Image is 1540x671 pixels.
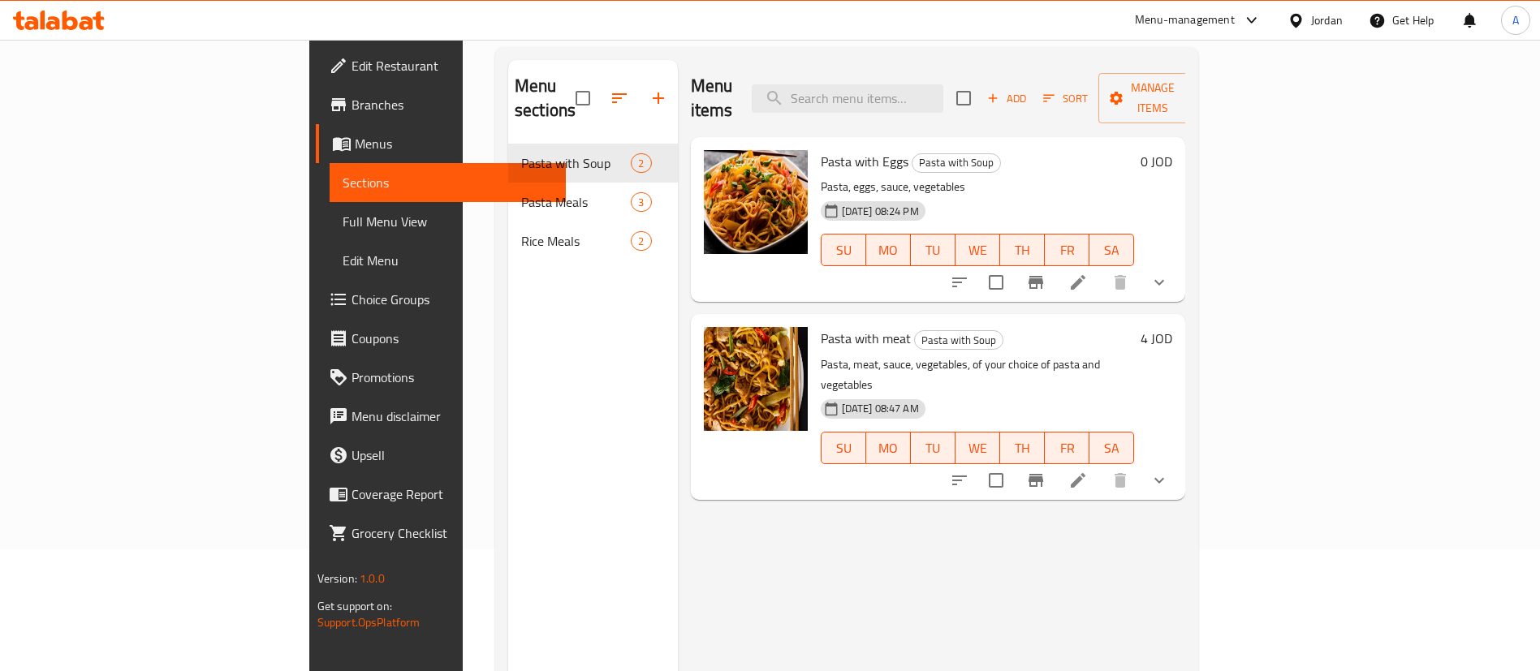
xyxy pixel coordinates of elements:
[360,568,385,589] span: 1.0.0
[639,79,678,118] button: Add section
[1000,234,1045,266] button: TH
[981,86,1033,111] span: Add item
[316,85,567,124] a: Branches
[1140,263,1179,302] button: show more
[1311,11,1343,29] div: Jordan
[752,84,943,113] input: search
[1135,11,1235,30] div: Menu-management
[1140,461,1179,500] button: show more
[1101,461,1140,500] button: delete
[947,81,981,115] span: Select section
[316,46,567,85] a: Edit Restaurant
[821,355,1135,395] p: Pasta, meat, sauce, vegetables, of your choice of pasta and vegetables
[352,445,554,465] span: Upsell
[914,330,1003,350] div: Pasta with Soup
[352,95,554,114] span: Branches
[316,514,567,553] a: Grocery Checklist
[821,149,908,174] span: Pasta with Eggs
[1150,273,1169,292] svg: Show Choices
[316,124,567,163] a: Menus
[1068,273,1088,292] a: Edit menu item
[1096,239,1128,262] span: SA
[821,177,1135,197] p: Pasta, eggs, sauce, vegetables
[352,56,554,75] span: Edit Restaurant
[352,484,554,504] span: Coverage Report
[330,202,567,241] a: Full Menu View
[866,234,911,266] button: MO
[1039,86,1092,111] button: Sort
[1007,239,1038,262] span: TH
[835,204,925,219] span: [DATE] 08:24 PM
[343,251,554,270] span: Edit Menu
[1150,471,1169,490] svg: Show Choices
[566,81,600,115] span: Select all sections
[508,183,678,222] div: Pasta Meals3
[1141,150,1172,173] h6: 0 JOD
[352,406,554,426] span: Menu disclaimer
[343,212,554,231] span: Full Menu View
[1096,437,1128,460] span: SA
[1000,432,1045,464] button: TH
[632,156,650,171] span: 2
[316,358,567,397] a: Promotions
[317,612,421,633] a: Support.OpsPlatform
[911,432,955,464] button: TU
[911,234,955,266] button: TU
[317,568,357,589] span: Version:
[632,195,650,210] span: 3
[1068,471,1088,490] a: Edit menu item
[1111,78,1194,118] span: Manage items
[873,437,904,460] span: MO
[917,239,949,262] span: TU
[962,239,994,262] span: WE
[912,153,1000,172] span: Pasta with Soup
[632,234,650,249] span: 2
[955,432,1000,464] button: WE
[521,153,631,173] span: Pasta with Soup
[521,192,631,212] span: Pasta Meals
[912,153,1001,173] div: Pasta with Soup
[821,432,866,464] button: SU
[985,89,1029,108] span: Add
[835,401,925,416] span: [DATE] 08:47 AM
[962,437,994,460] span: WE
[330,163,567,202] a: Sections
[873,239,904,262] span: MO
[704,327,808,431] img: Pasta with meat
[343,173,554,192] span: Sections
[955,234,1000,266] button: WE
[866,432,911,464] button: MO
[352,523,554,543] span: Grocery Checklist
[316,436,567,475] a: Upsell
[1033,86,1098,111] span: Sort items
[1098,73,1207,123] button: Manage items
[355,134,554,153] span: Menus
[828,239,860,262] span: SU
[521,231,631,251] span: Rice Meals
[330,241,567,280] a: Edit Menu
[1016,263,1055,302] button: Branch-specific-item
[631,153,651,173] div: items
[917,437,949,460] span: TU
[508,144,678,183] div: Pasta with Soup2
[828,437,860,460] span: SU
[979,463,1013,497] span: Select to update
[1512,11,1519,29] span: A
[940,461,979,500] button: sort-choices
[1043,89,1088,108] span: Sort
[1089,234,1134,266] button: SA
[316,319,567,358] a: Coupons
[691,74,733,123] h2: Menu items
[1016,461,1055,500] button: Branch-specific-item
[352,329,554,348] span: Coupons
[1007,437,1038,460] span: TH
[508,222,678,260] div: Rice Meals2
[1141,327,1172,350] h6: 4 JOD
[600,79,639,118] span: Sort sections
[316,280,567,319] a: Choice Groups
[317,596,392,617] span: Get support on:
[1051,437,1083,460] span: FR
[981,86,1033,111] button: Add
